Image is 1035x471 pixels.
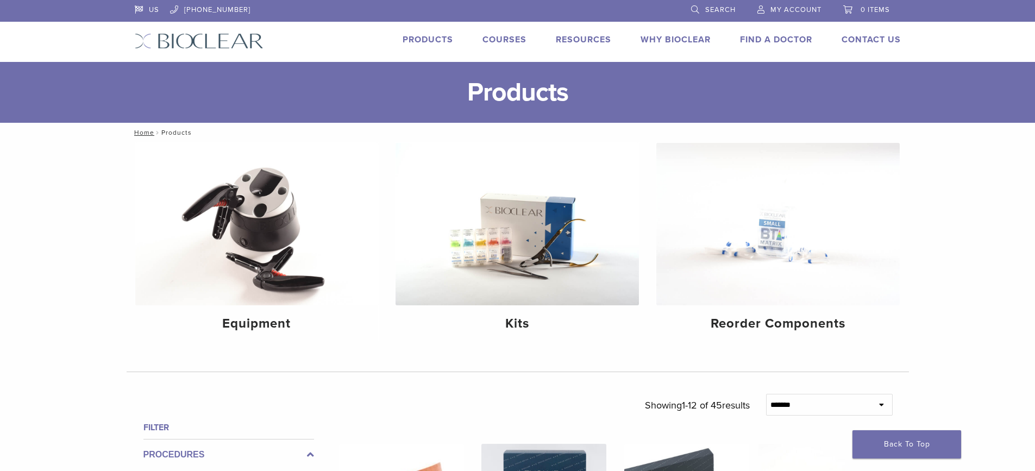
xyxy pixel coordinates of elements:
[665,314,891,334] h4: Reorder Components
[154,130,161,135] span: /
[740,34,812,45] a: Find A Doctor
[404,314,630,334] h4: Kits
[861,5,890,14] span: 0 items
[656,143,900,341] a: Reorder Components
[396,143,639,305] img: Kits
[682,399,722,411] span: 1-12 of 45
[645,394,750,417] p: Showing results
[852,430,961,459] a: Back To Top
[135,33,264,49] img: Bioclear
[556,34,611,45] a: Resources
[127,123,909,142] nav: Products
[770,5,821,14] span: My Account
[641,34,711,45] a: Why Bioclear
[135,143,379,305] img: Equipment
[131,129,154,136] a: Home
[143,448,314,461] label: Procedures
[144,314,370,334] h4: Equipment
[403,34,453,45] a: Products
[143,421,314,434] h4: Filter
[656,143,900,305] img: Reorder Components
[705,5,736,14] span: Search
[396,143,639,341] a: Kits
[135,143,379,341] a: Equipment
[482,34,526,45] a: Courses
[842,34,901,45] a: Contact Us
